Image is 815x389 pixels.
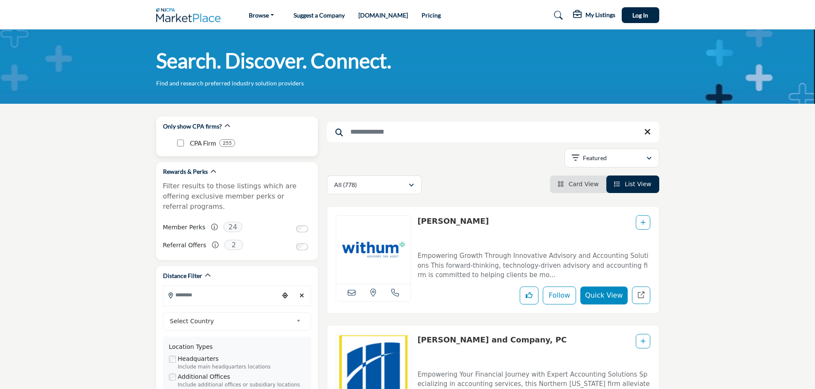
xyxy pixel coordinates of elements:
h1: Search. Discover. Connect. [156,47,391,74]
div: Include additional offices or subsidiary locations [178,381,305,389]
p: Featured [583,154,607,162]
h2: Only show CPA firms? [163,122,222,131]
a: Pricing [422,12,441,19]
li: List View [606,175,659,193]
span: Log In [632,12,648,19]
span: Card View [568,181,598,187]
li: Card View [550,175,606,193]
a: Redirect to listing [632,287,650,304]
a: Empowering Growth Through Innovative Advisory and Accounting Solutions This forward-thinking, tec... [417,246,650,280]
div: 255 Results For CPA Firm [219,139,235,147]
a: Search [546,9,568,22]
a: [PERSON_NAME] and Company, PC [417,335,567,344]
p: Withum [417,215,489,244]
div: Choose your current location [279,287,291,305]
p: All (778) [334,181,357,189]
button: Like listing [520,287,538,304]
p: Find and research preferred industry solution providers [156,79,304,88]
label: Headquarters [178,354,219,363]
p: Empowering Growth Through Innovative Advisory and Accounting Solutions This forward-thinking, tec... [417,251,650,280]
a: Add To List [640,338,646,345]
p: Filter results to those listings which are offering exclusive member perks or referral programs. [163,181,311,212]
label: Member Perks [163,220,206,235]
div: Include main headquarters locations [178,363,305,371]
a: View List [614,181,652,187]
button: Log In [622,7,659,23]
h5: My Listings [585,11,615,19]
img: Withum [336,216,411,284]
a: Add To List [640,219,646,226]
p: Magone and Company, PC [417,334,567,363]
input: Search Location [163,287,279,303]
div: My Listings [573,10,615,20]
a: View Card [558,181,599,187]
button: All (778) [327,175,422,194]
label: Referral Offers [163,238,207,253]
h2: Distance Filter [163,272,202,280]
button: Follow [543,287,576,304]
input: Search Keyword [327,122,659,142]
span: 2 [224,240,243,250]
button: Featured [565,149,659,167]
img: Site Logo [156,8,225,22]
b: 255 [223,140,232,146]
label: Additional Offices [178,372,230,381]
span: Select Country [170,316,293,326]
h2: Rewards & Perks [163,167,208,176]
div: Location Types [169,342,305,351]
a: Suggest a Company [294,12,345,19]
a: [DOMAIN_NAME] [358,12,408,19]
div: Clear search location [296,287,309,305]
input: Switch to Referral Offers [296,243,308,250]
input: CPA Firm checkbox [177,140,184,146]
p: CPA Firm: CPA Firm [190,138,216,148]
a: [PERSON_NAME] [417,216,489,225]
button: Quick View [580,287,627,304]
span: 24 [223,222,242,232]
span: List View [625,181,651,187]
input: Switch to Member Perks [296,225,308,232]
a: Browse [243,9,280,21]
